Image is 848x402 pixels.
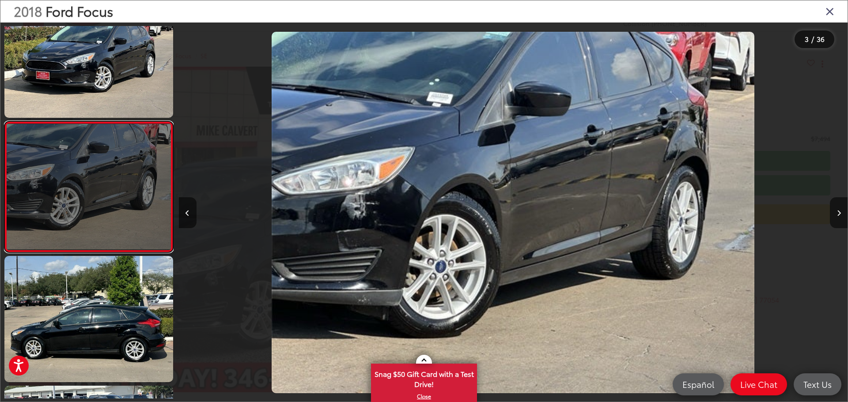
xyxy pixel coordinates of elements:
span: Snag $50 Gift Card with a Test Drive! [372,364,476,391]
span: 3 [805,34,809,44]
img: 2018 Ford Focus SE [272,32,754,394]
span: Live Chat [736,379,782,390]
span: Español [678,379,719,390]
span: Text Us [799,379,836,390]
button: Next image [830,197,848,228]
span: Ford Focus [45,1,113,20]
a: Español [673,373,724,395]
button: Previous image [179,197,197,228]
a: Live Chat [731,373,787,395]
div: 2018 Ford Focus SE 2 [178,32,847,394]
span: 2018 [14,1,42,20]
span: 36 [817,34,825,44]
img: 2018 Ford Focus SE [3,254,174,383]
i: Close gallery [825,5,834,17]
a: Text Us [794,373,841,395]
span: / [810,36,815,42]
